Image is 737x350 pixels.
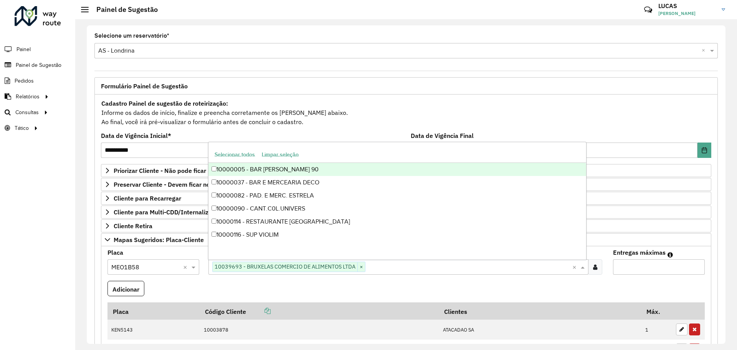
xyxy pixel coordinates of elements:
span: Clear all [183,262,190,272]
span: Clear all [702,46,708,55]
font: Placa [107,249,123,256]
span: Clear all [572,262,579,272]
div: 10000037 - BAR E MERCEARIA DECO [208,176,586,189]
font: Cliente para Recarregar [114,194,181,202]
div: 10000005 - BAR [PERSON_NAME] 90 [208,163,586,176]
font: Priorizar Cliente - Não pode ficar no buffer [114,167,234,174]
font: Cliente para Multi-CDD/Internalização [114,208,222,216]
font: Consultas [15,109,39,115]
button: Escolha a data [697,143,711,158]
font: Adicionar [112,285,139,293]
font: Limpar seleção [262,151,299,158]
font: Tático [15,125,29,131]
button: Adicionar [107,281,144,297]
a: Cliente para Multi-CDD/Internalização [101,206,711,219]
font: Formulário Painel de Sugestão [101,82,188,90]
font: Informe os dados de início, finalize e preencha corretamente os [PERSON_NAME] abaixo. [101,109,348,116]
font: Código Cliente [205,308,246,315]
div: 10000082 - PAD. E MERC. ESTRELA [208,189,586,202]
button: Limpar seleção [258,148,302,160]
span: × [357,262,365,272]
font: Relatórios [16,94,40,100]
a: Cliente Retira [101,219,711,232]
font: Data de Vigência Final [411,132,474,139]
font: Selecionar todos [215,151,255,158]
font: ATACADAO SA [443,327,474,333]
div: 10000114 - RESTAURANTE [GEOGRAPHIC_DATA] [208,215,586,228]
a: Priorizar Cliente - Não pode ficar no buffer [101,164,711,177]
a: Preservar Cliente - Devem ficar no buffer, não roteirizar [101,178,711,191]
span: 10039693 - BRUXELAS COMERCIO DE ALIMENTOS LTDA [213,262,357,271]
font: Mapas Sugeridos: Placa-Cliente [114,236,204,244]
div: 10000090 - CANT.C0L.UNIVERS [208,202,586,215]
font: Painel [17,46,31,52]
a: Contato Rápido [640,2,656,18]
font: Data de Vigência Inicial [101,132,168,139]
font: KEN5143 [111,327,133,333]
ng-dropdown-panel: Lista de opções [208,142,586,259]
em: Máximo de clientes que serão colocados na mesma rota com os clientes informados [668,252,673,258]
font: Cliente Retira [114,222,152,230]
font: Preservar Cliente - Devem ficar no buffer, não roteirizar [114,181,270,188]
div: 10000116 - SUP VIOLIM [208,228,586,241]
font: Entregas máximas [613,249,666,256]
font: LUCAS [658,2,677,10]
font: 1 [645,327,648,333]
font: Selecione um reservatório [94,32,167,39]
font: Ao final, você irá pré-visualizar o formulário antes de concluir o cadastro. [101,118,303,126]
font: Painel de Sugestão [96,5,158,14]
font: Cadastro Painel de sugestão de roteirização: [101,100,228,107]
a: Mapas Sugeridos: Placa-Cliente [101,233,711,246]
a: Copiar [246,307,271,315]
font: [PERSON_NAME] [658,10,696,16]
button: Selecionar todos [211,148,258,160]
font: Placa [113,308,129,315]
font: Clientes [444,308,467,315]
font: Máx. [646,308,660,315]
font: 10003878 [204,327,228,333]
font: Painel de Sugestão [16,62,61,68]
font: Pedidos [15,78,34,84]
a: Cliente para Recarregar [101,192,711,205]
